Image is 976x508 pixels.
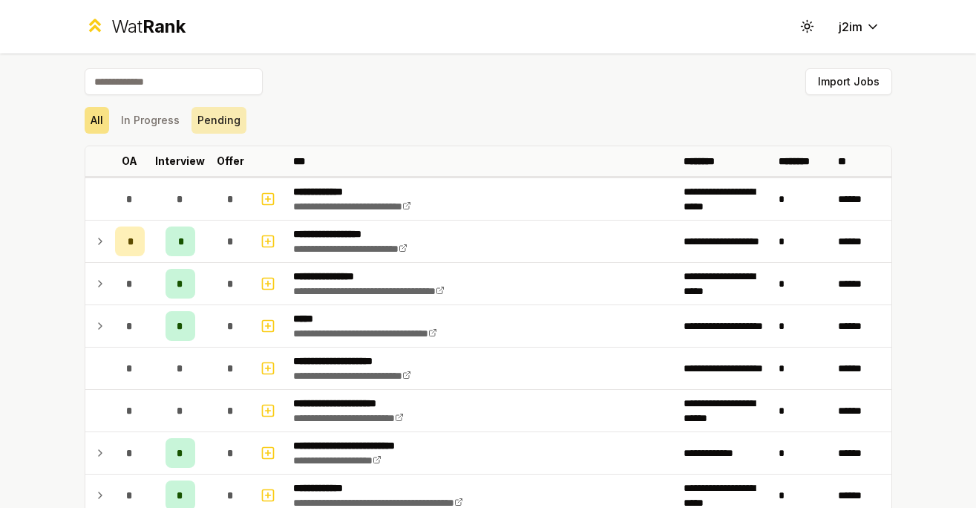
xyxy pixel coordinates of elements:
p: OA [122,154,137,169]
button: Import Jobs [805,68,892,95]
button: j2im [827,13,892,40]
div: Wat [111,15,186,39]
p: Interview [155,154,205,169]
button: Pending [191,107,246,134]
a: WatRank [85,15,186,39]
p: Offer [217,154,244,169]
span: Rank [143,16,186,37]
button: All [85,107,109,134]
button: In Progress [115,107,186,134]
span: j2im [839,18,862,36]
